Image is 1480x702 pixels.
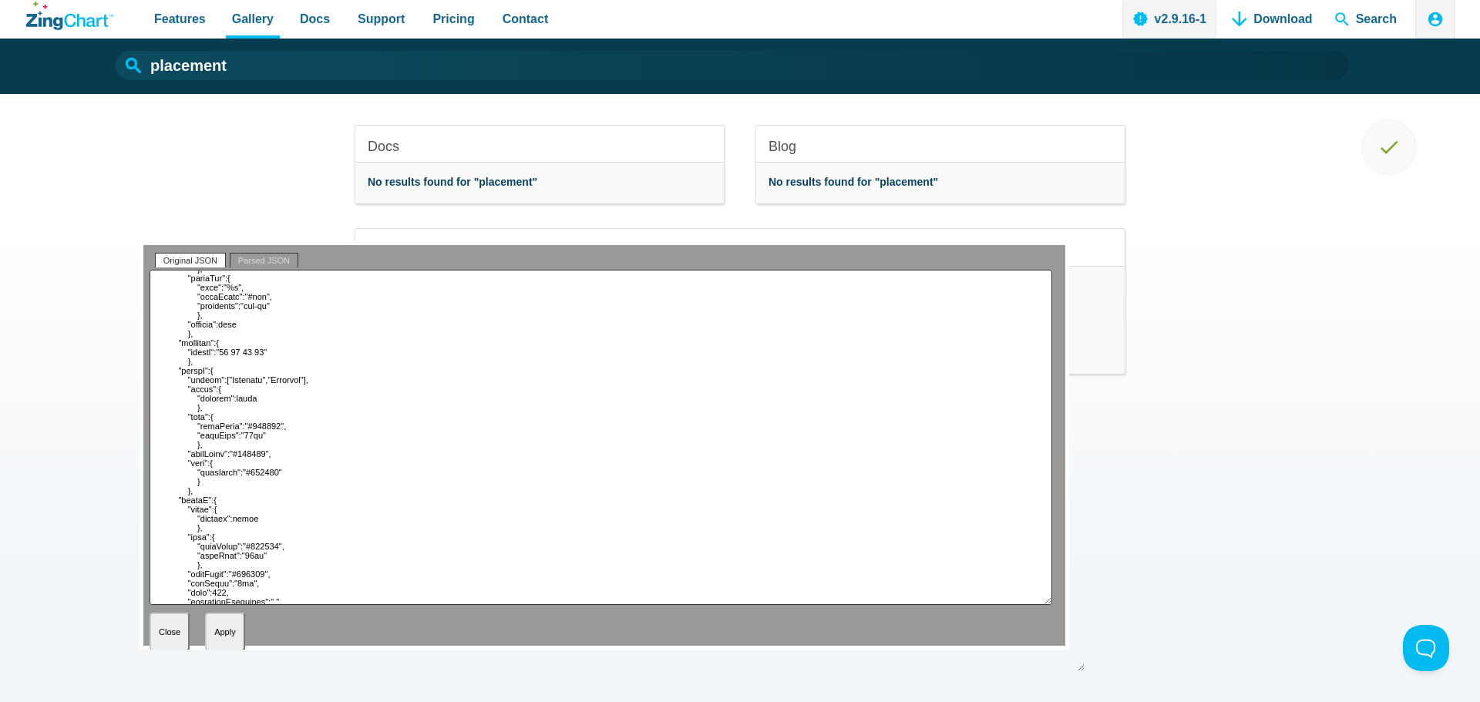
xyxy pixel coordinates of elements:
[368,139,399,154] strong: Docs
[205,613,245,651] input: Apply
[230,253,298,267] a: Parsed JSON
[154,8,206,29] span: Features
[1403,625,1449,671] iframe: Toggle Customer Support
[769,139,796,154] strong: Blog
[300,8,330,29] span: Docs
[358,8,405,29] span: Support
[432,8,474,29] span: Pricing
[26,2,113,30] a: ZingChart Logo. Click to return to the homepage
[150,613,190,651] input: Close
[503,8,549,29] span: Contact
[368,176,537,188] strong: No results found for "placement"
[155,253,226,267] a: Original JSON
[116,51,1349,80] input: Search...
[769,176,938,188] strong: No results found for "placement"
[232,8,274,29] span: Gallery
